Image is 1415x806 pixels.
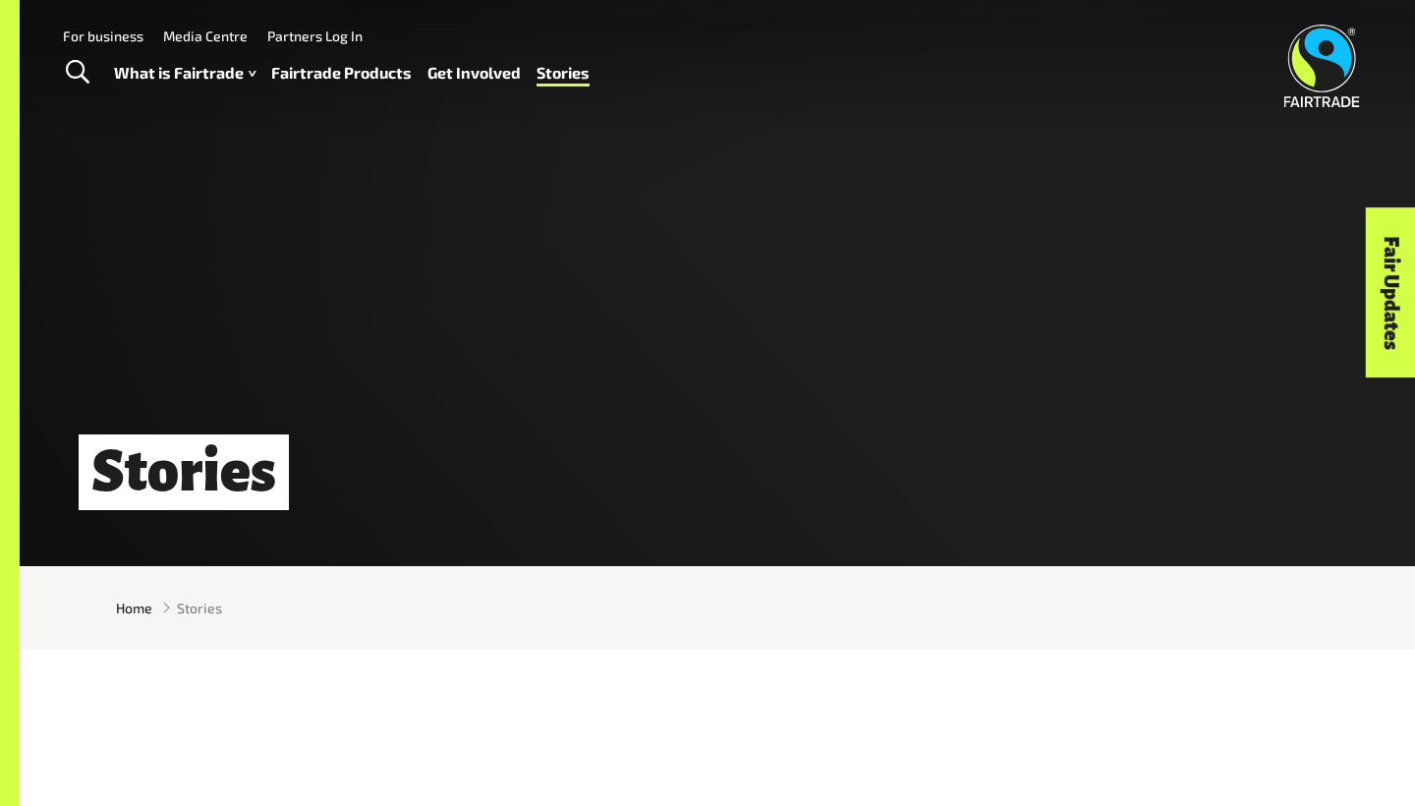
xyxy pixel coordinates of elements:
[79,434,289,510] h1: Stories
[427,59,521,87] a: Get Involved
[63,28,143,44] a: For business
[116,598,152,618] a: Home
[114,59,255,87] a: What is Fairtrade
[177,598,222,618] span: Stories
[267,28,363,44] a: Partners Log In
[163,28,248,44] a: Media Centre
[1284,25,1360,107] img: Fairtrade Australia New Zealand logo
[271,59,412,87] a: Fairtrade Products
[53,48,101,97] a: Toggle Search
[537,59,590,87] a: Stories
